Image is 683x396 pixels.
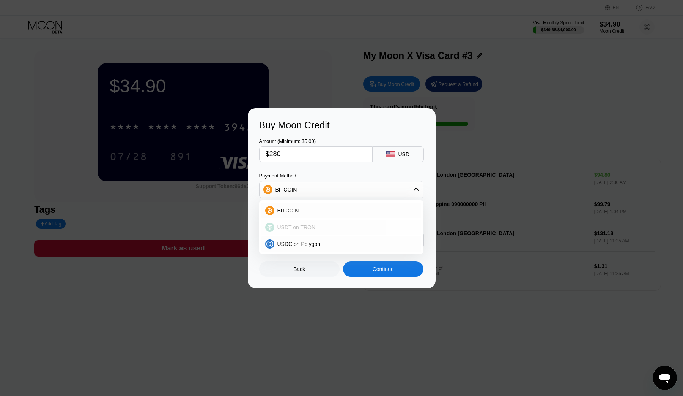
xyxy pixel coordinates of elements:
[261,220,421,235] div: USDT on TRON
[261,203,421,218] div: BITCOIN
[275,187,297,193] div: BITCOIN
[398,151,409,157] div: USD
[266,147,366,162] input: $0.00
[343,261,423,277] div: Continue
[653,366,677,390] iframe: Button to launch messaging window
[261,236,421,252] div: USDC on Polygon
[293,266,305,272] div: Back
[259,120,424,131] div: Buy Moon Credit
[259,138,373,144] div: Amount (Minimum: $5.00)
[259,261,340,277] div: Back
[259,173,423,179] div: Payment Method
[277,241,321,247] span: USDC on Polygon
[373,266,394,272] div: Continue
[260,182,423,197] div: BITCOIN
[277,224,316,230] span: USDT on TRON
[277,208,299,214] span: BITCOIN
